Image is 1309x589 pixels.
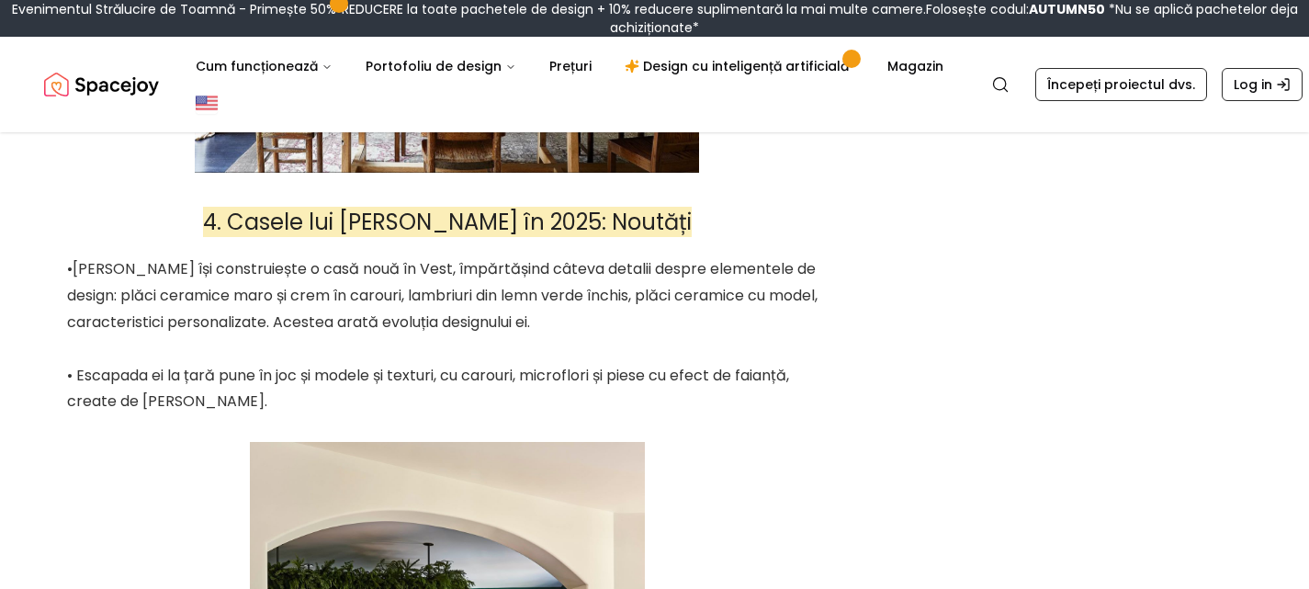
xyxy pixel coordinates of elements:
nav: Global [44,37,1265,132]
button: Cum funcționează [181,48,347,85]
a: Magazin [873,48,958,85]
font: Cum funcționează [196,57,318,75]
img: Logo-ul Spacejoy [44,66,159,103]
font: Începeți proiectul dvs. [1047,75,1195,94]
font: Magazin [887,57,943,75]
a: Începeți proiectul dvs. [1035,68,1207,101]
button: Portofoliu de design [351,48,531,85]
font: Log in [1234,75,1272,94]
a: Prețuri [535,48,606,85]
font: •[PERSON_NAME] își construiește o casă nouă în Vest, împărtășind câteva detalii despre elementele... [67,258,818,333]
font: Prețuri [549,57,592,75]
a: Design cu inteligență artificială [610,48,869,85]
font: 4.⁠ ⁠Casele lui [PERSON_NAME] în 2025: Noutăți [203,207,692,237]
font: Design cu inteligență artificială [643,57,849,75]
img: Statele Unite [196,92,218,114]
font: Portofoliu de design [366,57,502,75]
a: Log in [1222,68,1303,101]
font: • Escapada ei la țară pune în joc și modele și texturi, cu carouri, microflori și piese cu efect ... [67,365,789,413]
a: Spacejoy [44,66,159,103]
nav: Principal [181,48,958,85]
